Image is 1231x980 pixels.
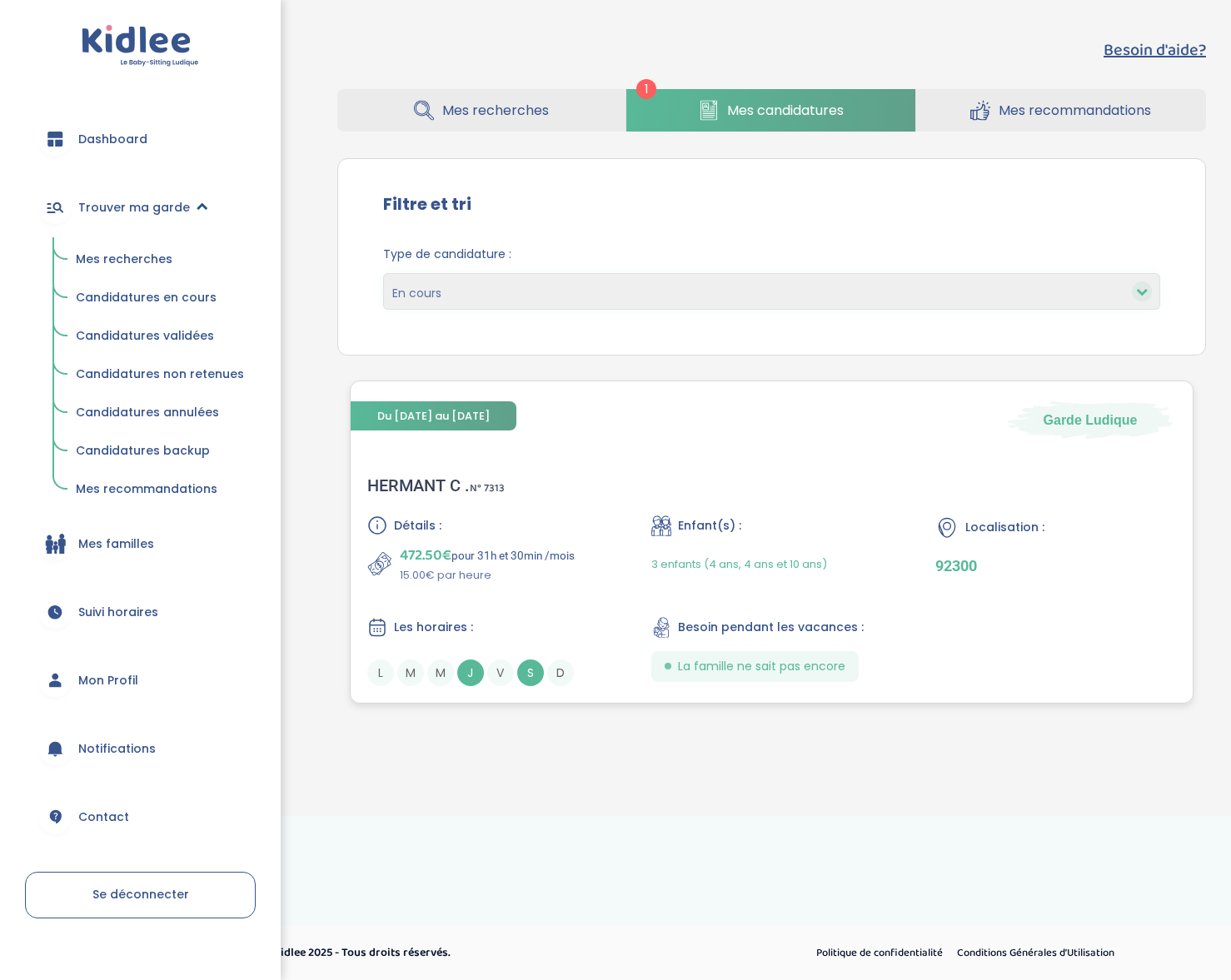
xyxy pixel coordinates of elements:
[383,192,471,216] label: Filtre et tri
[76,289,217,306] span: Candidatures en cours
[25,650,256,710] a: Mon Profil
[367,659,394,686] span: L
[547,659,574,686] span: D
[25,177,256,237] a: Trouver ma garde
[951,943,1120,964] a: Conditions Générales d’Utilisation
[263,944,686,962] p: © Kidlee 2025 - Tous droits réservés.
[1104,37,1206,62] button: Besoin d'aide?
[1044,410,1138,429] span: Garde Ludique
[64,474,256,505] a: Mes recommandations
[82,25,199,67] img: logo.svg
[351,401,516,430] span: Du [DATE] au [DATE]
[626,89,915,132] a: Mes candidatures
[442,100,549,121] span: Mes recherches
[25,787,256,847] a: Contact
[367,475,505,495] div: HERMANT C .
[25,582,256,642] a: Suivi horaires
[916,89,1206,132] a: Mes recommandations
[727,100,844,121] span: Mes candidatures
[92,886,189,903] span: Se déconnecter
[394,517,441,535] span: Détails :
[64,359,256,391] a: Candidatures non retenues
[999,100,1151,121] span: Mes recommandations
[64,397,256,429] a: Candidatures annulées
[25,872,256,918] a: Se déconnecter
[337,89,626,132] a: Mes recherches
[397,659,424,686] span: M
[400,567,575,584] p: 15.00€ par heure
[517,659,544,686] span: S
[457,659,484,686] span: J
[678,517,741,535] span: Enfant(s) :
[76,366,244,382] span: Candidatures non retenues
[78,740,156,758] span: Notifications
[651,556,827,572] span: 3 enfants (4 ans, 4 ans et 10 ans)
[25,109,256,169] a: Dashboard
[636,79,656,99] span: 1
[678,658,845,675] span: La famille ne sait pas encore
[64,244,256,276] a: Mes recherches
[394,619,473,636] span: Les horaires :
[76,404,219,420] span: Candidatures annulées
[383,246,1160,263] span: Type de candidature :
[78,131,147,148] span: Dashboard
[78,672,138,689] span: Mon Profil
[400,544,575,567] p: pour 31h et 30min /mois
[76,480,217,497] span: Mes recommandations
[25,719,256,779] a: Notifications
[76,251,172,267] span: Mes recherches
[810,943,949,964] a: Politique de confidentialité
[78,604,158,621] span: Suivi horaires
[64,435,256,467] a: Candidatures backup
[678,619,864,636] span: Besoin pendant les vacances :
[78,535,154,553] span: Mes familles
[25,514,256,574] a: Mes familles
[400,544,451,567] span: 472.50€
[76,327,214,344] span: Candidatures validées
[965,519,1044,536] span: Localisation :
[64,321,256,352] a: Candidatures validées
[76,442,210,459] span: Candidatures backup
[78,199,190,216] span: Trouver ma garde
[427,659,454,686] span: M
[487,659,514,686] span: V
[78,808,129,826] span: Contact
[64,282,256,314] a: Candidatures en cours
[935,557,1176,575] p: 92300
[470,480,505,497] span: N° 7313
